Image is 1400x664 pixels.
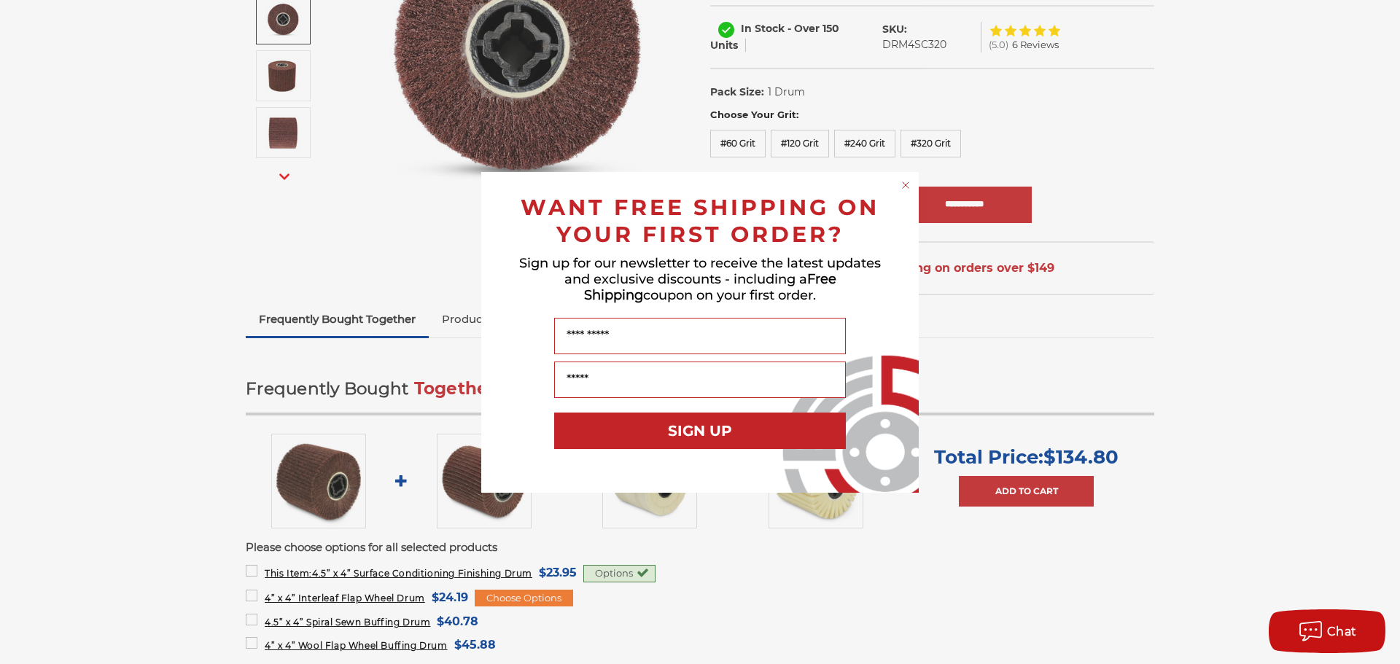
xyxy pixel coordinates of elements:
[521,194,879,248] span: WANT FREE SHIPPING ON YOUR FIRST ORDER?
[898,178,913,192] button: Close dialog
[584,271,836,303] span: Free Shipping
[554,413,846,449] button: SIGN UP
[1269,609,1385,653] button: Chat
[519,255,881,303] span: Sign up for our newsletter to receive the latest updates and exclusive discounts - including a co...
[1327,625,1357,638] span: Chat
